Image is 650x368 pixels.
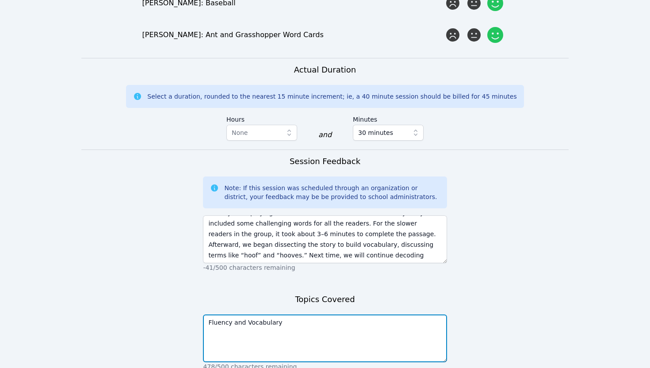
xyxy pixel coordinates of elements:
div: and [318,130,332,140]
div: [PERSON_NAME]: Ant and Grasshopper Word Cards [142,30,444,40]
div: Select a duration, rounded to the nearest 15 minute increment; ie, a 40 minute session should be ... [147,92,516,101]
textarea: The students did well [DATE] overall. However, [PERSON_NAME] and [PERSON_NAME] needed a reminder ... [203,215,447,263]
button: 30 minutes [353,125,424,141]
p: -41/500 characters remaining [203,263,447,272]
span: None [232,129,248,136]
label: Hours [226,111,297,125]
h3: Session Feedback [290,155,360,168]
label: Minutes [353,111,424,125]
div: Note: If this session was scheduled through an organization or district, your feedback may be be ... [224,184,440,201]
span: 30 minutes [358,127,393,138]
h3: Actual Duration [294,64,356,76]
textarea: Fluency and Vocabulary [203,314,447,362]
h3: Topics Covered [295,293,355,306]
button: None [226,125,297,141]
